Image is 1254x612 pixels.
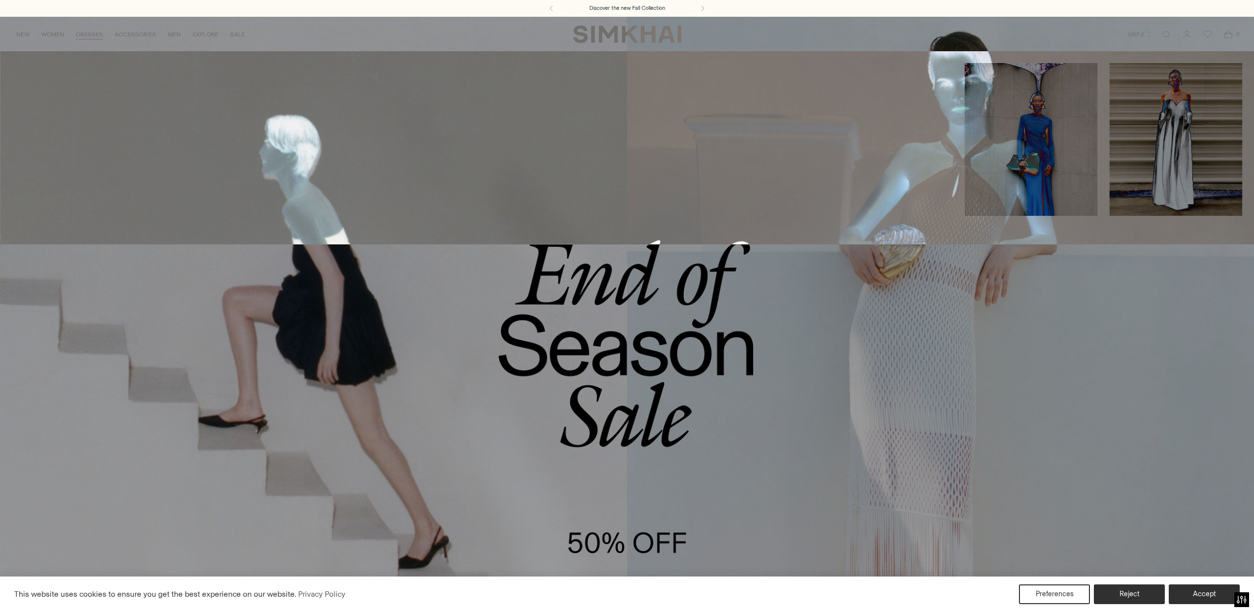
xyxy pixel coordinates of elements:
[41,24,64,45] a: WOMEN
[1019,584,1090,604] button: Preferences
[589,4,665,12] a: Discover the new Fall Collection
[193,24,218,45] a: EXPLORE
[230,24,245,45] a: SALE
[297,587,347,602] a: Privacy Policy (opens in a new tab)
[1233,30,1242,38] span: 0
[76,24,103,45] a: DRESSES
[1198,25,1218,44] a: Wishlist
[1219,25,1238,44] a: Open cart modal
[1177,25,1197,44] a: Go to the account page
[168,24,181,45] a: MEN
[1156,25,1176,44] a: Open search modal
[14,589,297,599] span: This website uses cookies to ensure you get the best experience on our website.
[16,24,30,45] a: NEW
[115,24,156,45] a: ACCESSORIES
[573,25,681,44] a: SIMKHAI
[1128,24,1153,45] button: GBP £
[1169,584,1240,604] button: Accept
[1094,584,1165,604] button: Reject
